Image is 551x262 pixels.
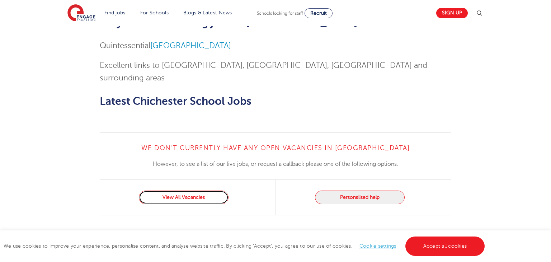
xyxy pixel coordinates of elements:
span: Schools looking for staff [257,11,303,16]
a: [GEOGRAPHIC_DATA] [150,41,231,50]
span: Excellent links to [GEOGRAPHIC_DATA], [GEOGRAPHIC_DATA], [GEOGRAPHIC_DATA] and surrounding areas [100,61,427,82]
a: View All Vacancies [139,191,229,204]
span: Quintessential [100,41,231,50]
a: Cookie settings [359,243,396,249]
a: Blogs & Latest News [183,10,232,15]
h2: Latest Chichester School Jobs [100,95,452,107]
p: However, to see a list of our live jobs, or request a callback please one of the following options. [100,159,452,169]
a: Sign up [436,8,468,18]
a: Accept all cookies [405,237,485,256]
button: Personalised help [315,191,405,204]
span: We use cookies to improve your experience, personalise content, and analyse website traffic. By c... [4,243,486,249]
span: Recruit [310,10,327,16]
a: Recruit [305,8,333,18]
a: For Schools [140,10,169,15]
img: Engage Education [67,4,95,22]
h4: We don’t currently have any open vacancies in [GEOGRAPHIC_DATA] [100,144,452,152]
a: Find jobs [104,10,126,15]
